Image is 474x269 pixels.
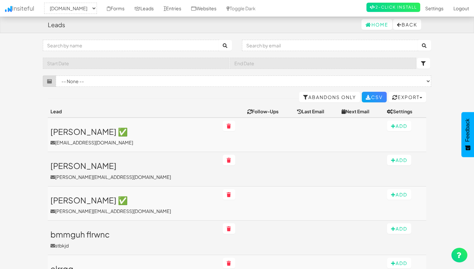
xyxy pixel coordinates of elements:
[48,22,65,28] h4: Leads
[465,119,471,142] span: Feedback
[50,139,217,146] p: [EMAIL_ADDRESS][DOMAIN_NAME]
[461,112,474,157] button: Feedback - Show survey
[387,155,411,165] button: Add
[387,189,411,200] button: Add
[242,40,418,51] input: Search by email
[43,40,219,51] input: Search by name
[387,223,411,234] button: Add
[50,196,217,204] h3: [PERSON_NAME] ✅
[50,174,217,180] p: [PERSON_NAME][EMAIL_ADDRESS][DOMAIN_NAME]
[384,105,426,118] th: Settings
[361,19,392,30] a: Home
[5,6,12,12] img: icon.png
[387,258,411,268] button: Add
[50,127,217,146] a: [PERSON_NAME] ✅[EMAIL_ADDRESS][DOMAIN_NAME]
[43,58,229,69] input: Start Date
[48,105,220,118] th: Lead
[245,105,295,118] th: Follow-Ups
[362,92,387,102] a: CSV
[366,3,420,12] a: 2-Click Install
[299,92,360,102] a: Abandons Only
[230,58,417,69] input: End Date
[50,161,217,180] a: [PERSON_NAME][PERSON_NAME][EMAIL_ADDRESS][DOMAIN_NAME]
[387,121,411,131] button: Add
[393,19,421,30] button: Back
[294,105,339,118] th: Last Email
[50,196,217,214] a: [PERSON_NAME] ✅[PERSON_NAME][EMAIL_ADDRESS][DOMAIN_NAME]
[50,242,217,249] p: stbkjd
[388,92,426,102] button: Export
[339,105,384,118] th: Next Email
[50,230,217,248] a: bmmguh flrwncstbkjd
[50,208,217,214] p: [PERSON_NAME][EMAIL_ADDRESS][DOMAIN_NAME]
[50,161,217,170] h3: [PERSON_NAME]
[50,127,217,136] h3: [PERSON_NAME] ✅
[50,230,217,239] h3: bmmguh flrwnc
